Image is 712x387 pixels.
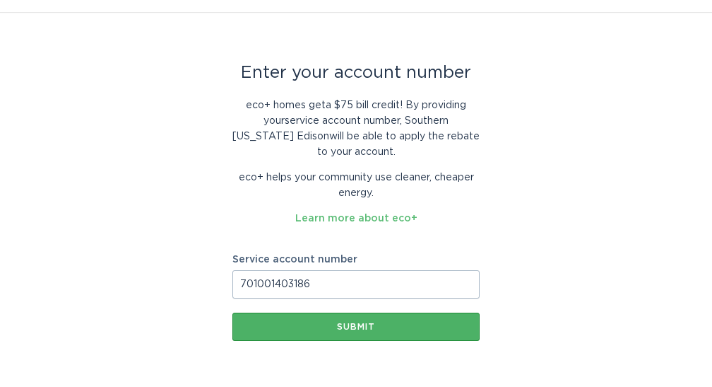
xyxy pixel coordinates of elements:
[232,255,480,265] label: Service account number
[232,98,480,160] p: eco+ homes get a $75 bill credit ! By providing your service account number , Southern [US_STATE]...
[295,214,417,224] a: Learn more about eco+
[232,170,480,201] p: eco+ helps your community use cleaner, cheaper energy.
[232,313,480,341] button: Submit
[232,65,480,81] div: Enter your account number
[239,323,473,331] div: Submit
